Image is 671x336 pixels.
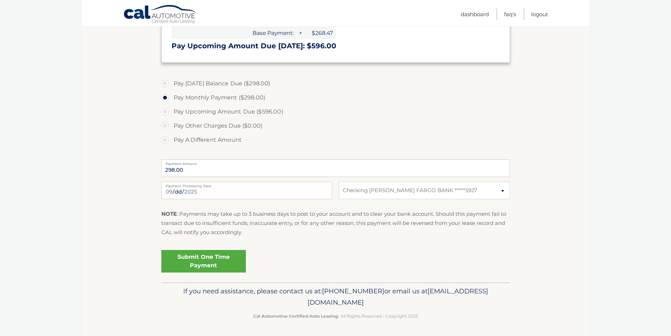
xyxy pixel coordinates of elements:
p: - All Rights Reserved - Copyright 2025 [166,312,505,320]
a: Logout [531,8,548,20]
span: [PHONE_NUMBER] [322,287,384,295]
label: Pay A Different Amount [161,133,510,147]
label: Payment Amount [161,159,510,165]
label: Pay Upcoming Amount Due ($596.00) [161,105,510,119]
span: [EMAIL_ADDRESS][DOMAIN_NAME] [307,287,488,306]
h3: Pay Upcoming Amount Due [DATE]: $596.00 [172,42,500,50]
p: If you need assistance, please contact us at: or email us at [166,286,505,308]
a: Cal Automotive [123,5,197,25]
input: Payment Amount [161,159,510,177]
label: Pay Other Charges Due ($0.00) [161,119,510,133]
span: Base Payment: [172,27,296,39]
label: Payment Processing Date [161,182,332,187]
p: : Payments may take up to 3 business days to post to your account and to clear your bank account.... [161,209,510,237]
strong: Cal Automotive Certified Auto Leasing [253,313,338,319]
strong: NOTE [161,210,177,217]
a: FAQ's [504,8,516,20]
a: Submit One Time Payment [161,250,246,273]
a: Dashboard [461,8,489,20]
span: $268.47 [304,27,336,39]
label: Pay [DATE] Balance Due ($298.00) [161,77,510,91]
span: + [297,27,304,39]
label: Pay Monthly Payment ($298.00) [161,91,510,105]
input: Payment Date [161,182,332,199]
